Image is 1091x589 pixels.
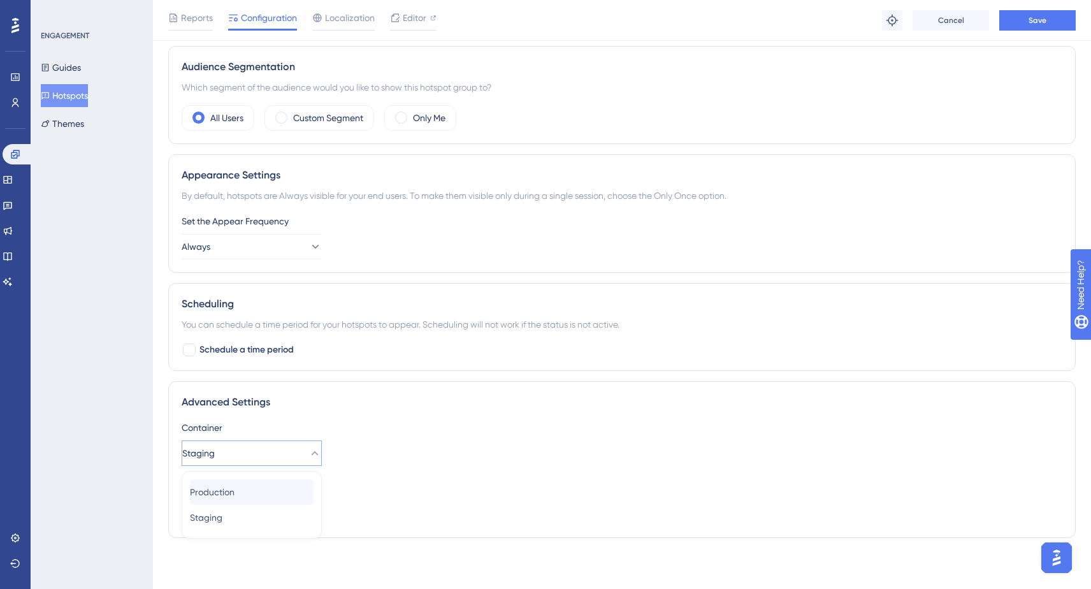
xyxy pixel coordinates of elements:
[182,80,1062,95] div: Which segment of the audience would you like to show this hotspot group to?
[182,239,210,254] span: Always
[41,84,88,107] button: Hotspots
[41,31,89,41] div: ENGAGEMENT
[190,505,314,530] button: Staging
[181,10,213,25] span: Reports
[1029,15,1046,25] span: Save
[182,234,322,259] button: Always
[1037,539,1076,577] iframe: UserGuiding AI Assistant Launcher
[182,479,1062,494] div: Theme
[182,440,322,466] button: Staging
[210,110,243,126] label: All Users
[182,317,1062,332] div: You can schedule a time period for your hotspots to appear. Scheduling will not work if the statu...
[241,10,297,25] span: Configuration
[182,296,1062,312] div: Scheduling
[199,342,294,358] span: Schedule a time period
[325,10,375,25] span: Localization
[182,59,1062,75] div: Audience Segmentation
[41,56,81,79] button: Guides
[913,10,989,31] button: Cancel
[938,15,964,25] span: Cancel
[413,110,445,126] label: Only Me
[182,214,1062,229] div: Set the Appear Frequency
[190,510,222,525] span: Staging
[30,3,80,18] span: Need Help?
[182,168,1062,183] div: Appearance Settings
[182,188,1062,203] div: By default, hotspots are Always visible for your end users. To make them visible only during a si...
[182,395,1062,410] div: Advanced Settings
[41,112,84,135] button: Themes
[182,420,1062,435] div: Container
[403,10,426,25] span: Editor
[999,10,1076,31] button: Save
[190,479,314,505] button: Production
[182,446,215,461] span: Staging
[293,110,363,126] label: Custom Segment
[190,484,235,500] span: Production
